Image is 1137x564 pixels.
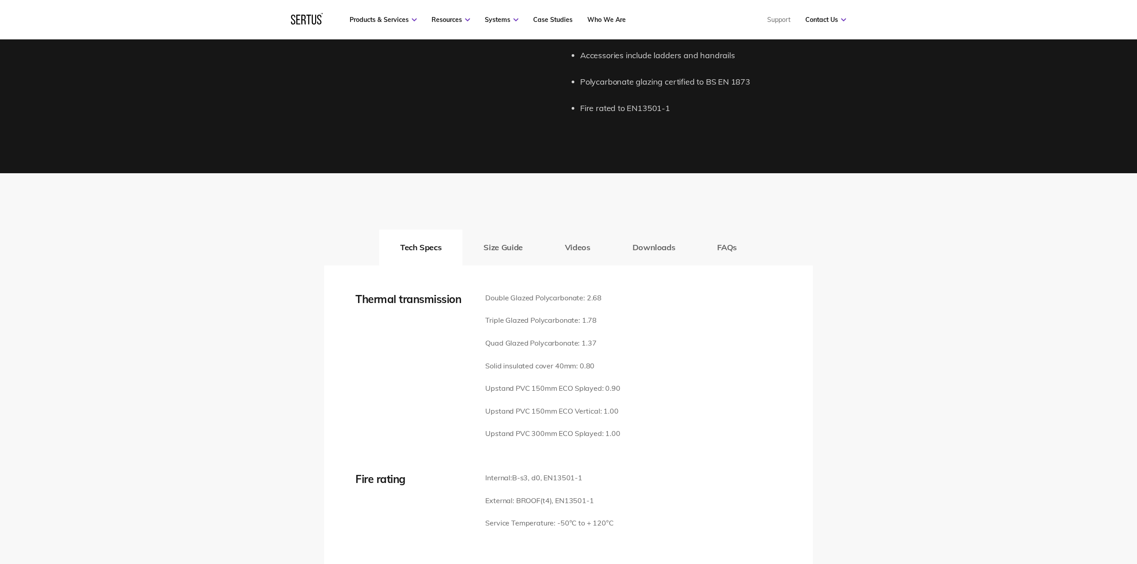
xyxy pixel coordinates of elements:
[485,360,620,372] p: Solid insulated cover 40mm: 0.80
[544,230,611,265] button: Videos
[767,16,791,24] a: Support
[485,517,613,529] p: Service Temperature: -50°C to + 120°C
[580,102,813,115] li: Fire rated to EN13501-1
[611,230,697,265] button: Downloads
[485,338,620,349] p: Quad Glazed Polycarbonate: 1.37
[350,16,417,24] a: Products & Services
[485,496,521,505] span: External: B
[485,315,620,326] p: Triple Glazed Polycarbonate: 1.78
[485,292,620,304] p: Double Glazed Polycarbonate: 2.68
[485,16,518,24] a: Systems
[696,230,758,265] button: FAQs
[485,428,620,440] p: Upstand PVC 300mm ECO Splayed: 1.00
[462,230,543,265] button: Size Guide
[521,496,540,505] span: ROOF
[533,16,573,24] a: Case Studies
[580,76,813,89] li: Polycarbonate glazing certified to BS EN 1873
[355,472,472,486] div: Fire rating
[540,496,594,505] span: (t4), EN13501-1
[805,16,846,24] a: Contact Us
[976,461,1137,564] iframe: Chat Widget
[485,406,620,417] p: Upstand PVC 150mm ECO Vertical: 1.00
[512,473,582,482] span: B-s3, d0, EN13501-1
[432,16,470,24] a: Resources
[485,383,620,394] p: Upstand PVC 150mm ECO Splayed: 0.90
[485,472,613,484] p: Internal:
[355,292,472,306] div: Thermal transmission
[587,16,626,24] a: Who We Are
[580,49,813,62] li: Accessories include ladders and handrails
